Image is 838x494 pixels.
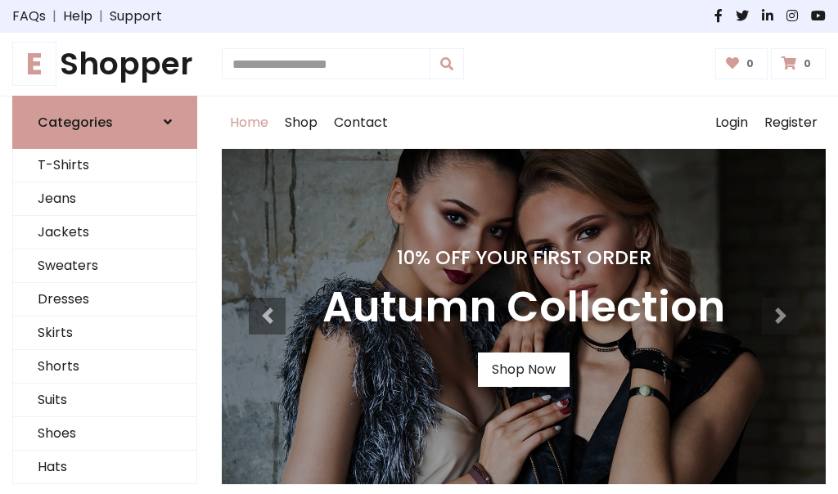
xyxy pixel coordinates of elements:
[63,7,92,26] a: Help
[12,96,197,149] a: Categories
[13,350,196,384] a: Shorts
[13,182,196,216] a: Jeans
[322,246,725,269] h4: 10% Off Your First Order
[13,417,196,451] a: Shoes
[13,283,196,317] a: Dresses
[46,7,63,26] span: |
[326,97,396,149] a: Contact
[13,317,196,350] a: Skirts
[277,97,326,149] a: Shop
[478,353,570,387] a: Shop Now
[110,7,162,26] a: Support
[13,216,196,249] a: Jackets
[800,56,815,71] span: 0
[38,115,113,130] h6: Categories
[715,48,768,79] a: 0
[12,46,197,83] h1: Shopper
[12,46,197,83] a: EShopper
[12,7,46,26] a: FAQs
[222,97,277,149] a: Home
[13,249,196,283] a: Sweaters
[92,7,110,26] span: |
[13,384,196,417] a: Suits
[707,97,756,149] a: Login
[322,282,725,333] h3: Autumn Collection
[756,97,826,149] a: Register
[771,48,826,79] a: 0
[742,56,758,71] span: 0
[13,149,196,182] a: T-Shirts
[12,42,56,86] span: E
[13,451,196,484] a: Hats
